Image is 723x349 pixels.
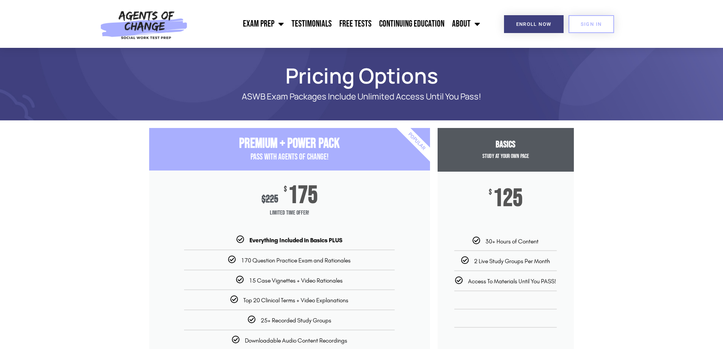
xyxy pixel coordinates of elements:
[581,22,602,27] span: SIGN IN
[176,92,548,101] p: ASWB Exam Packages Include Unlimited Access Until You Pass!
[250,152,329,162] span: PASS with AGENTS OF CHANGE!
[192,14,484,33] nav: Menu
[245,337,347,344] span: Downloadable Audio Content Recordings
[482,153,529,160] span: Study at your Own Pace
[569,15,614,33] a: SIGN IN
[243,297,348,304] span: Top 20 Clinical Terms + Video Explanations
[249,237,342,244] b: Everything Included in Basics PLUS
[485,238,539,245] span: 30+ Hours of Content
[438,139,574,150] h3: Basics
[448,14,484,33] a: About
[288,186,318,205] span: 175
[468,278,556,285] span: Access To Materials Until You PASS!
[249,277,343,284] span: 15 Case Vignettes + Video Rationales
[516,22,551,27] span: Enroll Now
[241,257,351,264] span: 170 Question Practice Exam and Rationales
[288,14,336,33] a: Testimonials
[489,189,492,196] span: $
[504,15,564,33] a: Enroll Now
[149,136,430,152] h3: Premium + Power Pack
[261,193,266,205] span: $
[145,67,578,84] h1: Pricing Options
[149,205,430,221] span: Limited Time Offer!
[261,317,331,324] span: 25+ Recorded Study Groups
[261,193,278,205] div: 225
[375,14,448,33] a: Continuing Education
[239,14,288,33] a: Exam Prep
[373,98,460,185] div: Popular
[336,14,375,33] a: Free Tests
[474,257,550,265] span: 2 Live Study Groups Per Month
[493,189,523,208] span: 125
[284,186,287,193] span: $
